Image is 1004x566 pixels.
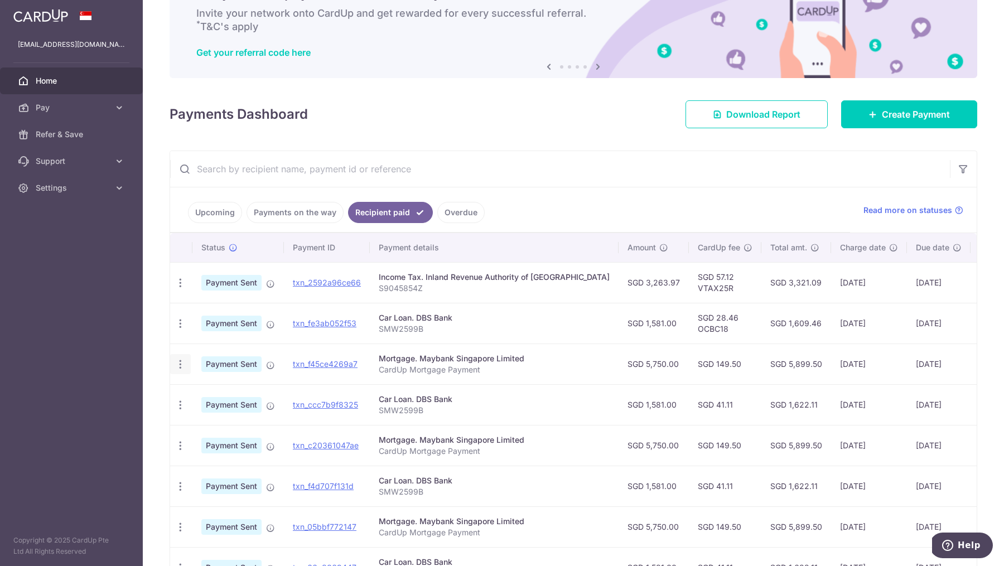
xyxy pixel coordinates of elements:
[686,100,828,128] a: Download Report
[726,108,800,121] span: Download Report
[370,233,619,262] th: Payment details
[974,317,996,330] img: Bank Card
[18,39,125,50] p: [EMAIL_ADDRESS][DOMAIN_NAME]
[36,75,109,86] span: Home
[379,272,610,283] div: Income Tax. Inland Revenue Authority of [GEOGRAPHIC_DATA]
[882,108,950,121] span: Create Payment
[761,262,831,303] td: SGD 3,321.09
[619,466,689,506] td: SGD 1,581.00
[916,242,949,253] span: Due date
[284,233,370,262] th: Payment ID
[293,359,358,369] a: txn_f45ce4269a7
[863,205,952,216] span: Read more on statuses
[619,425,689,466] td: SGD 5,750.00
[379,434,610,446] div: Mortgage. Maybank Singapore Limited
[188,202,242,223] a: Upcoming
[689,425,761,466] td: SGD 149.50
[831,384,907,425] td: [DATE]
[761,506,831,547] td: SGD 5,899.50
[201,242,225,253] span: Status
[36,182,109,193] span: Settings
[379,446,610,457] p: CardUp Mortgage Payment
[379,475,610,486] div: Car Loan. DBS Bank
[974,520,996,534] img: Bank Card
[201,356,262,372] span: Payment Sent
[379,323,610,335] p: SMW2599B
[761,344,831,384] td: SGD 5,899.50
[689,506,761,547] td: SGD 149.50
[293,481,354,491] a: txn_f4d707f131d
[247,202,344,223] a: Payments on the way
[974,480,996,493] img: Bank Card
[974,357,996,371] img: Bank Card
[907,262,971,303] td: [DATE]
[201,519,262,535] span: Payment Sent
[293,278,361,287] a: txn_2592a96ce66
[698,242,740,253] span: CardUp fee
[201,478,262,494] span: Payment Sent
[379,486,610,497] p: SMW2599B
[907,303,971,344] td: [DATE]
[379,283,610,294] p: S9045854Z
[841,100,977,128] a: Create Payment
[831,344,907,384] td: [DATE]
[831,506,907,547] td: [DATE]
[379,353,610,364] div: Mortgage. Maybank Singapore Limited
[831,466,907,506] td: [DATE]
[831,425,907,466] td: [DATE]
[770,242,807,253] span: Total amt.
[907,506,971,547] td: [DATE]
[761,303,831,344] td: SGD 1,609.46
[907,344,971,384] td: [DATE]
[974,439,996,452] img: Bank Card
[761,425,831,466] td: SGD 5,899.50
[619,303,689,344] td: SGD 1,581.00
[689,262,761,303] td: SGD 57.12 VTAX25R
[379,394,610,405] div: Car Loan. DBS Bank
[348,202,433,223] a: Recipient paid
[619,344,689,384] td: SGD 5,750.00
[293,441,359,450] a: txn_c20361047ae
[437,202,485,223] a: Overdue
[201,397,262,413] span: Payment Sent
[689,384,761,425] td: SGD 41.11
[974,276,996,289] img: Bank Card
[196,47,311,58] a: Get your referral code here
[293,400,358,409] a: txn_ccc7b9f8325
[619,262,689,303] td: SGD 3,263.97
[379,312,610,323] div: Car Loan. DBS Bank
[619,384,689,425] td: SGD 1,581.00
[619,506,689,547] td: SGD 5,750.00
[907,466,971,506] td: [DATE]
[907,425,971,466] td: [DATE]
[840,242,886,253] span: Charge date
[689,466,761,506] td: SGD 41.11
[293,522,356,531] a: txn_05bbf772147
[627,242,656,253] span: Amount
[196,7,950,33] h6: Invite your network onto CardUp and get rewarded for every successful referral. T&C's apply
[36,102,109,113] span: Pay
[689,344,761,384] td: SGD 149.50
[974,398,996,412] img: Bank Card
[761,466,831,506] td: SGD 1,622.11
[689,303,761,344] td: SGD 28.46 OCBC18
[379,364,610,375] p: CardUp Mortgage Payment
[293,318,356,328] a: txn_fe3ab052f53
[201,316,262,331] span: Payment Sent
[863,205,963,216] a: Read more on statuses
[379,516,610,527] div: Mortgage. Maybank Singapore Limited
[907,384,971,425] td: [DATE]
[831,303,907,344] td: [DATE]
[379,405,610,416] p: SMW2599B
[201,275,262,291] span: Payment Sent
[932,533,993,560] iframe: Opens a widget where you can find more information
[170,104,308,124] h4: Payments Dashboard
[761,384,831,425] td: SGD 1,622.11
[170,151,950,187] input: Search by recipient name, payment id or reference
[831,262,907,303] td: [DATE]
[379,527,610,538] p: CardUp Mortgage Payment
[36,156,109,167] span: Support
[201,438,262,453] span: Payment Sent
[13,9,68,22] img: CardUp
